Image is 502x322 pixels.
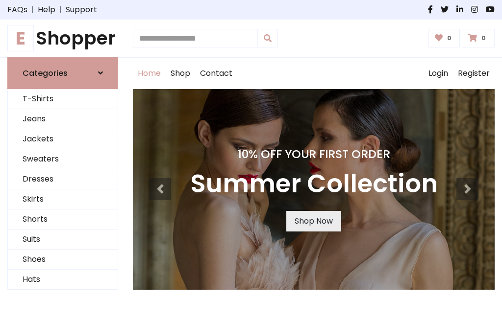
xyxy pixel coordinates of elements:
a: Categories [7,57,118,89]
a: T-Shirts [8,89,118,109]
h3: Summer Collection [190,169,438,199]
h1: Shopper [7,27,118,49]
a: Dresses [8,169,118,189]
a: Shorts [8,209,118,230]
span: | [55,4,66,16]
a: Support [66,4,97,16]
a: Shoes [8,250,118,270]
a: Hats [8,270,118,290]
a: Contact [195,58,237,89]
h4: 10% Off Your First Order [190,147,438,161]
a: Login [424,58,453,89]
a: Suits [8,230,118,250]
a: 0 [428,29,460,47]
a: Register [453,58,495,89]
span: 0 [479,34,488,43]
a: Jackets [8,129,118,149]
a: FAQs [7,4,27,16]
span: 0 [445,34,454,43]
a: Shop [166,58,195,89]
a: Jeans [8,109,118,129]
a: Shop Now [286,211,341,231]
span: | [27,4,38,16]
a: Sweaters [8,149,118,169]
a: EShopper [7,27,118,49]
span: E [7,25,34,51]
a: Help [38,4,55,16]
h6: Categories [23,69,68,78]
a: 0 [462,29,495,47]
a: Skirts [8,189,118,209]
a: Home [133,58,166,89]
